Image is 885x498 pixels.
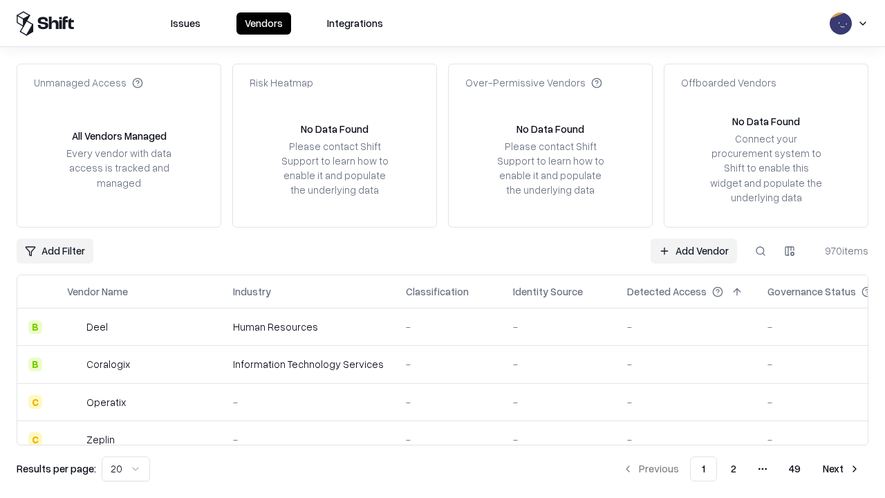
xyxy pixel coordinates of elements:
[67,358,81,371] img: Coralogix
[17,461,96,476] p: Results per page:
[319,12,391,35] button: Integrations
[86,395,126,409] div: Operatix
[233,320,384,334] div: Human Resources
[627,432,745,447] div: -
[236,12,291,35] button: Vendors
[86,320,108,334] div: Deel
[67,284,128,299] div: Vendor Name
[277,139,392,198] div: Please contact Shift Support to learn how to enable it and populate the underlying data
[709,131,823,205] div: Connect your procurement system to Shift to enable this widget and populate the underlying data
[17,239,93,264] button: Add Filter
[34,75,143,90] div: Unmanaged Access
[627,357,745,371] div: -
[28,320,42,334] div: B
[627,320,745,334] div: -
[67,395,81,409] img: Operatix
[28,358,42,371] div: B
[513,320,605,334] div: -
[651,239,737,264] a: Add Vendor
[614,456,868,481] nav: pagination
[86,357,130,371] div: Coralogix
[72,129,167,143] div: All Vendors Managed
[233,284,271,299] div: Industry
[301,122,369,136] div: No Data Found
[86,432,115,447] div: Zeplin
[67,432,81,446] img: Zeplin
[465,75,602,90] div: Over-Permissive Vendors
[28,395,42,409] div: C
[513,395,605,409] div: -
[681,75,776,90] div: Offboarded Vendors
[406,284,469,299] div: Classification
[406,320,491,334] div: -
[162,12,209,35] button: Issues
[406,432,491,447] div: -
[67,320,81,334] img: Deel
[513,357,605,371] div: -
[690,456,717,481] button: 1
[406,395,491,409] div: -
[62,146,176,190] div: Every vendor with data access is tracked and managed
[732,114,800,129] div: No Data Found
[813,243,868,258] div: 970 items
[233,432,384,447] div: -
[513,284,583,299] div: Identity Source
[627,284,707,299] div: Detected Access
[406,357,491,371] div: -
[516,122,584,136] div: No Data Found
[233,357,384,371] div: Information Technology Services
[778,456,812,481] button: 49
[493,139,608,198] div: Please contact Shift Support to learn how to enable it and populate the underlying data
[233,395,384,409] div: -
[814,456,868,481] button: Next
[250,75,313,90] div: Risk Heatmap
[513,432,605,447] div: -
[627,395,745,409] div: -
[28,432,42,446] div: C
[720,456,747,481] button: 2
[767,284,856,299] div: Governance Status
